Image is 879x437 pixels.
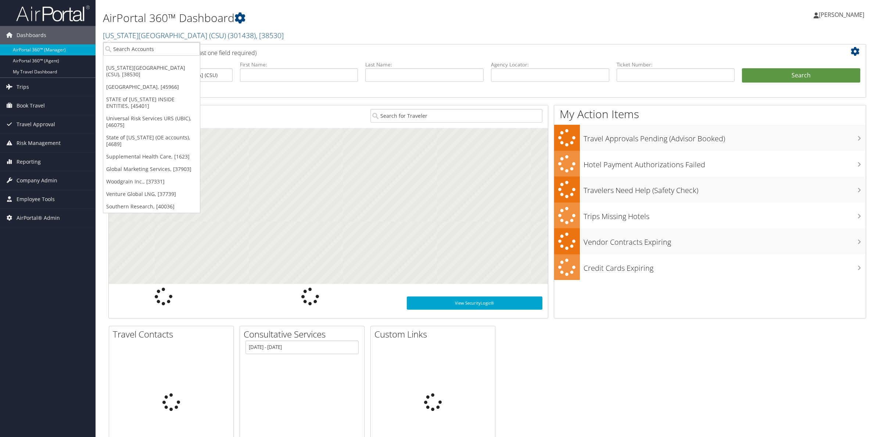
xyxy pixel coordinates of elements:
h3: Travelers Need Help (Safety Check) [584,182,866,196]
a: [GEOGRAPHIC_DATA], [45966] [103,81,200,93]
h3: Travel Approvals Pending (Advisor Booked) [584,130,866,144]
span: Employee Tools [17,190,55,208]
h2: Consultative Services [244,328,364,341]
span: Trips [17,78,29,96]
a: Southern Research, [40036] [103,200,200,213]
a: STATE of [US_STATE] INSIDE ENTITIES, [45401] [103,93,200,112]
span: Book Travel [17,96,45,115]
a: View SecurityLogic® [407,296,542,310]
img: airportal-logo.png [16,5,90,22]
a: [US_STATE][GEOGRAPHIC_DATA] (CSU), [38530] [103,62,200,81]
h2: Custom Links [374,328,495,341]
span: Travel Approval [17,115,55,134]
a: Hotel Payment Authorizations Failed [554,151,866,177]
label: First Name: [240,61,358,68]
a: Trips Missing Hotels [554,203,866,229]
a: Travelers Need Help (Safety Check) [554,176,866,203]
a: Supplemental Health Care, [1623] [103,150,200,163]
h1: AirPortal 360™ Dashboard [103,10,616,26]
h3: Hotel Payment Authorizations Failed [584,156,866,170]
input: Search for Traveler [370,109,542,123]
span: [PERSON_NAME] [819,11,864,19]
a: [PERSON_NAME] [814,4,872,26]
span: Company Admin [17,171,57,190]
label: Ticket Number: [617,61,735,68]
button: Search [742,68,860,83]
h2: Travel Contacts [113,328,233,341]
h3: Trips Missing Hotels [584,208,866,222]
a: [US_STATE][GEOGRAPHIC_DATA] (CSU) [103,30,284,40]
span: (at least one field required) [186,49,256,57]
span: Risk Management [17,134,61,152]
a: Venture Global LNG, [37739] [103,188,200,200]
a: Universal Risk Services URS (UBIC), [46075] [103,112,200,131]
span: AirPortal® Admin [17,209,60,227]
label: Last Name: [365,61,484,68]
input: Search Accounts [103,42,200,56]
span: Dashboards [17,26,46,44]
span: ( 301438 ) [228,30,256,40]
a: State of [US_STATE] (OE accounts), [4689] [103,131,200,150]
h2: Airtinerary Lookup [114,45,797,58]
span: Reporting [17,153,41,171]
a: Credit Cards Expiring [554,254,866,280]
h3: Credit Cards Expiring [584,259,866,273]
h1: My Action Items [554,106,866,122]
a: Global Marketing Services, [37903] [103,163,200,175]
label: Agency Locator: [491,61,609,68]
span: , [ 38530 ] [256,30,284,40]
a: Woodgrain Inc., [37331] [103,175,200,188]
a: Travel Approvals Pending (Advisor Booked) [554,125,866,151]
h3: Vendor Contracts Expiring [584,233,866,247]
a: Vendor Contracts Expiring [554,228,866,254]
